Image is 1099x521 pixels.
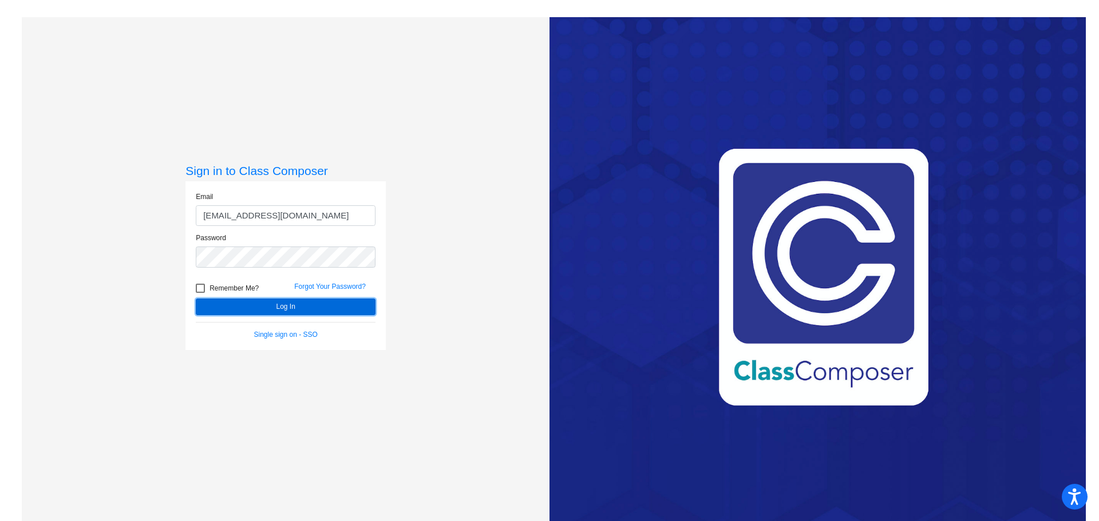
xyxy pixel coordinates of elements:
[196,299,375,315] button: Log In
[254,331,318,339] a: Single sign on - SSO
[196,233,226,243] label: Password
[185,164,386,178] h3: Sign in to Class Composer
[209,281,259,295] span: Remember Me?
[196,192,213,202] label: Email
[294,283,366,291] a: Forgot Your Password?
